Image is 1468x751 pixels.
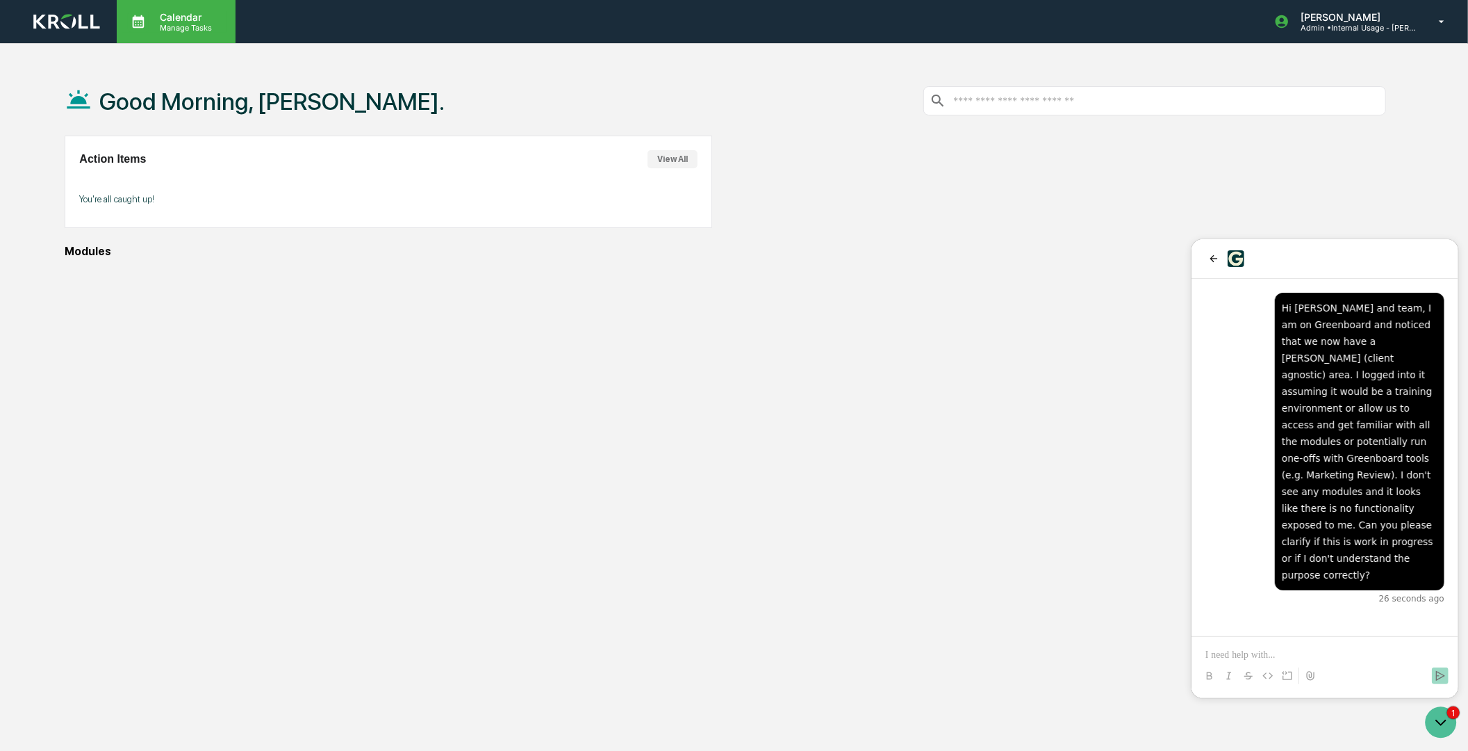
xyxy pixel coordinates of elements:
[33,14,100,30] img: logo
[1424,705,1461,743] iframe: Open customer support
[1191,239,1458,698] iframe: Customer support window
[648,150,698,168] button: View All
[149,11,219,23] p: Calendar
[65,245,1386,258] div: Modules
[79,153,146,165] h2: Action Items
[99,88,445,115] h1: Good Morning, [PERSON_NAME].
[79,194,698,204] p: You're all caught up!
[1289,11,1419,23] p: [PERSON_NAME]
[149,23,219,33] p: Manage Tasks
[1289,23,1419,33] p: Admin • Internal Usage - [PERSON_NAME]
